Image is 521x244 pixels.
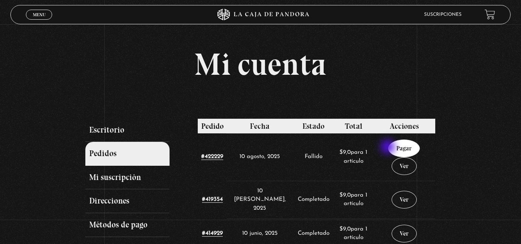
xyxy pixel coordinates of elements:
[339,150,351,155] span: 9,0
[334,133,373,181] td: para 1 artículo
[85,189,170,213] a: Direcciones
[339,226,351,232] span: 9,0
[293,133,334,181] td: Fallido
[85,142,170,166] a: Pedidos
[339,150,343,155] span: $
[339,192,351,198] span: 9,0
[293,181,334,219] td: Completado
[392,225,417,242] a: Ver pedido 414929
[201,154,223,160] a: Ver número del pedido 422229
[85,213,170,237] a: Métodos de pago
[339,192,343,198] span: $
[242,231,278,236] time: 10 junio, 2025
[202,197,223,203] a: Ver número del pedido 419354
[201,121,224,131] span: Pedido
[334,181,373,219] td: para 1 artículo
[339,226,343,232] span: $
[485,9,495,20] a: View your shopping cart
[234,188,286,211] time: 10 [PERSON_NAME], 2025
[302,121,324,131] span: Estado
[85,166,170,190] a: Mi suscripción
[30,19,48,24] span: Cerrar
[388,140,420,157] a: Pagar el pedido 422229
[250,121,270,131] span: Fecha
[85,49,436,80] h1: Mi cuenta
[202,231,223,237] a: Ver número del pedido 414929
[345,121,362,131] span: Total
[392,157,417,175] a: Ver pedido 422229
[85,118,170,142] a: Escritorio
[33,12,46,17] span: Menu
[424,12,462,17] a: Suscripciones
[392,191,417,209] a: Ver pedido 419354
[390,121,419,131] span: Acciones
[239,154,280,160] time: 10 agosto, 2025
